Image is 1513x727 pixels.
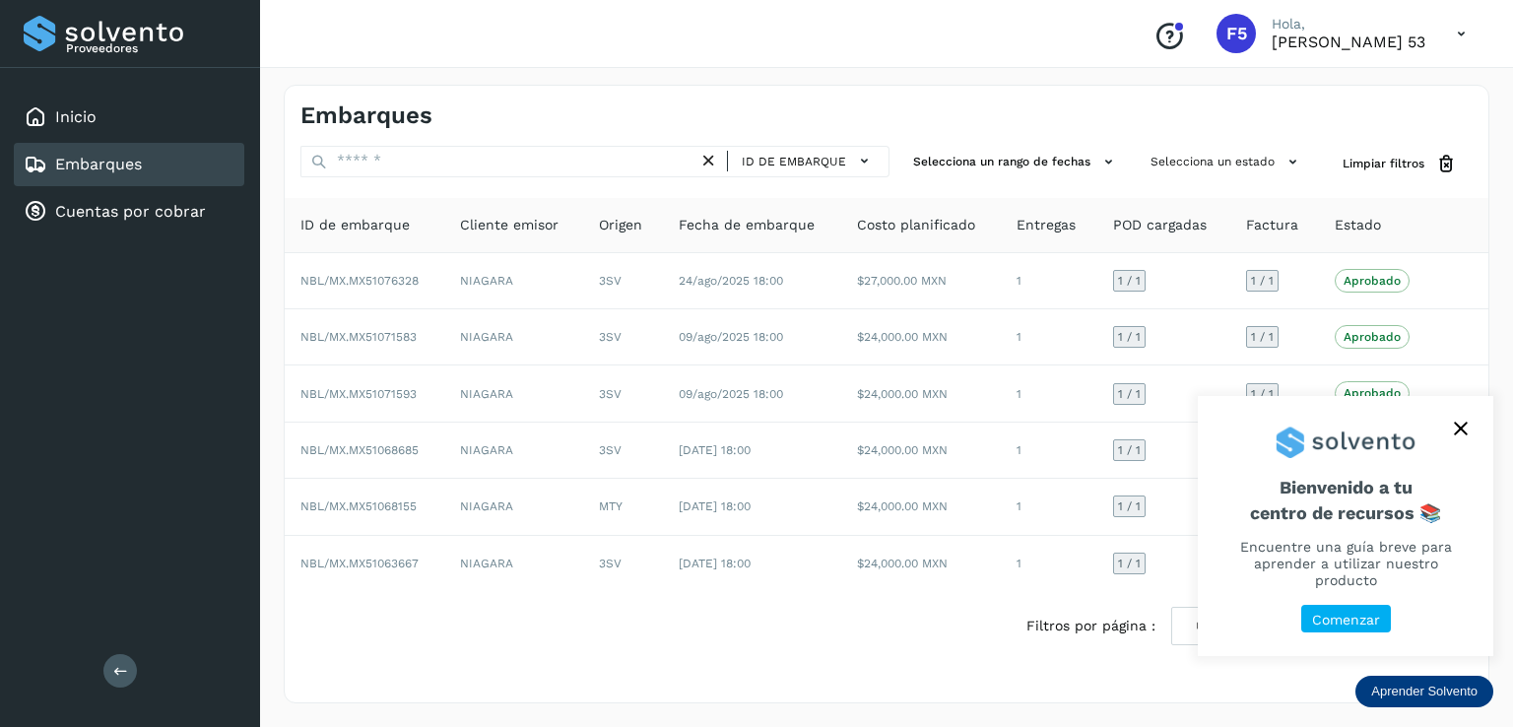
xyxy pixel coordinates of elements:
td: MTY [583,479,663,535]
span: NBL/MX.MX51071583 [300,330,417,344]
a: Inicio [55,107,97,126]
span: [DATE] 18:00 [679,557,751,570]
span: Cliente emisor [460,215,559,235]
td: 3SV [583,536,663,591]
span: Filtros por página : [1026,616,1155,636]
td: NIAGARA [444,253,583,309]
span: ID de embarque [742,153,846,170]
span: NBL/MX.MX51068155 [300,499,417,513]
span: NBL/MX.MX51068685 [300,443,419,457]
span: 1 / 1 [1118,500,1141,512]
div: Aprender Solvento [1355,676,1493,707]
span: Limpiar filtros [1343,155,1424,172]
td: 1 [1001,253,1097,309]
td: 1 [1001,309,1097,365]
span: 1 / 1 [1118,388,1141,400]
a: Embarques [55,155,142,173]
span: [DATE] 18:00 [679,443,751,457]
span: 1 / 1 [1251,388,1274,400]
span: ID de embarque [300,215,410,235]
td: 3SV [583,365,663,422]
p: Comenzar [1312,612,1380,628]
span: 1 / 1 [1118,558,1141,569]
td: $24,000.00 MXN [841,423,1001,479]
td: $24,000.00 MXN [841,536,1001,591]
span: NBL/MX.MX51071593 [300,387,417,401]
span: Entregas [1017,215,1076,235]
td: 1 [1001,479,1097,535]
p: centro de recursos 📚 [1221,502,1470,524]
button: Comenzar [1301,605,1391,633]
p: Aprobado [1344,330,1401,344]
span: NBL/MX.MX51076328 [300,274,419,288]
span: Origen [599,215,642,235]
td: NIAGARA [444,479,583,535]
div: Cuentas por cobrar [14,190,244,233]
span: POD cargadas [1113,215,1207,235]
button: ID de embarque [736,147,881,175]
div: Embarques [14,143,244,186]
p: Encuentre una guía breve para aprender a utilizar nuestro producto [1221,539,1470,588]
p: Hola, [1272,16,1425,33]
td: NIAGARA [444,423,583,479]
span: Factura [1246,215,1298,235]
button: Selecciona un rango de fechas [905,146,1127,178]
button: Limpiar filtros [1327,146,1473,182]
button: Selecciona un estado [1143,146,1311,178]
span: Costo planificado [857,215,975,235]
span: Estado [1335,215,1381,235]
td: 1 [1001,365,1097,422]
button: close, [1446,414,1476,443]
span: 09/ago/2025 18:00 [679,330,783,344]
span: [DATE] 18:00 [679,499,751,513]
td: 3SV [583,309,663,365]
h4: Embarques [300,101,432,130]
span: 24/ago/2025 18:00 [679,274,783,288]
td: NIAGARA [444,309,583,365]
td: NIAGARA [444,536,583,591]
td: 1 [1001,423,1097,479]
p: Aprender Solvento [1371,684,1478,699]
p: FLETES 53 [1272,33,1425,51]
p: Aprobado [1344,274,1401,288]
span: Bienvenido a tu [1221,477,1470,523]
span: 1 / 1 [1118,444,1141,456]
span: 1 / 1 [1118,275,1141,287]
span: NBL/MX.MX51063667 [300,557,419,570]
td: $24,000.00 MXN [841,309,1001,365]
div: Aprender Solvento [1198,396,1493,656]
a: Cuentas por cobrar [55,202,206,221]
span: 09/ago/2025 18:00 [679,387,783,401]
td: 1 [1001,536,1097,591]
td: $24,000.00 MXN [841,365,1001,422]
div: Inicio [14,96,244,139]
td: $24,000.00 MXN [841,479,1001,535]
span: Fecha de embarque [679,215,815,235]
td: 3SV [583,253,663,309]
span: 1 / 1 [1251,331,1274,343]
p: Proveedores [66,41,236,55]
span: 1 / 1 [1251,275,1274,287]
td: 3SV [583,423,663,479]
td: NIAGARA [444,365,583,422]
p: Aprobado [1344,386,1401,400]
span: 1 / 1 [1118,331,1141,343]
td: $27,000.00 MXN [841,253,1001,309]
